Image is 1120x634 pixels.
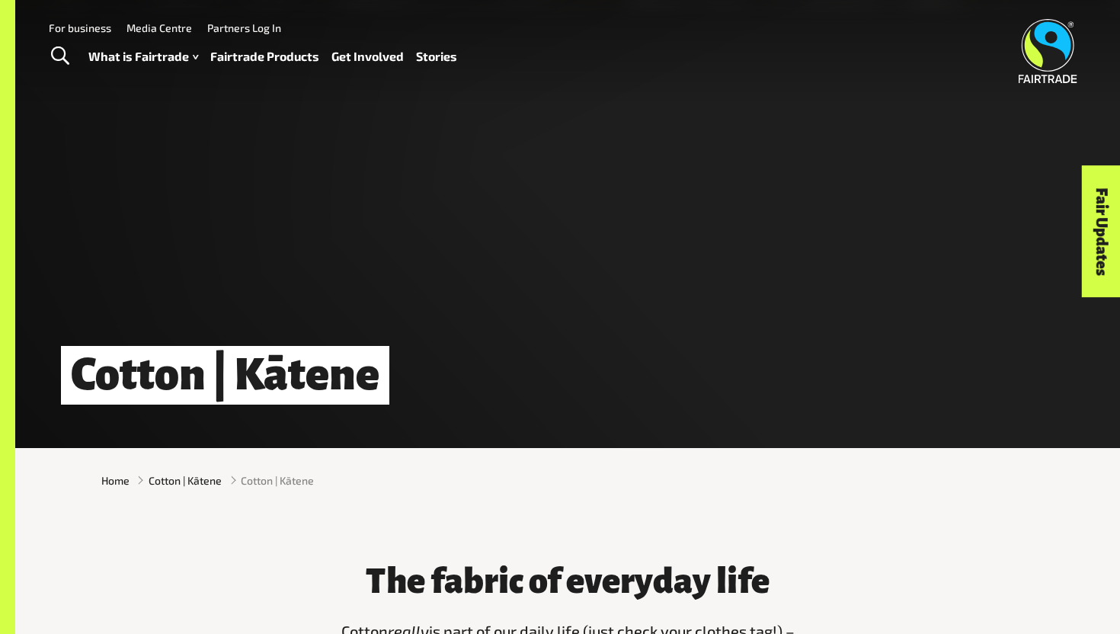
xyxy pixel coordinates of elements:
h3: The fabric of everyday life [339,562,796,600]
a: Get Involved [331,46,404,68]
a: Media Centre [126,21,192,34]
span: Cotton | Kātene [241,472,314,488]
a: For business [49,21,111,34]
img: Fairtrade Australia New Zealand logo [1019,19,1077,83]
h1: Cotton | Kātene [61,346,389,405]
a: What is Fairtrade [88,46,198,68]
a: Partners Log In [207,21,281,34]
a: Cotton | Kātene [149,472,222,488]
a: Fairtrade Products [210,46,319,68]
a: Toggle Search [41,37,78,75]
a: Stories [416,46,457,68]
a: Home [101,472,130,488]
